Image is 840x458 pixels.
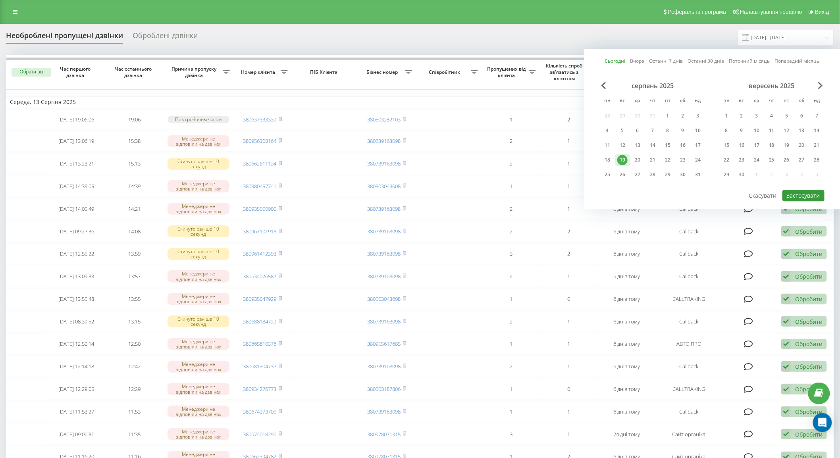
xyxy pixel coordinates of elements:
[486,66,529,78] span: Пропущених від клієнта
[617,169,628,180] div: 26
[767,125,777,136] div: 11
[775,58,820,65] a: Попередній місяць
[812,155,822,165] div: 28
[809,139,825,151] div: нд 21 вер 2025 р.
[105,198,163,219] td: 14:21
[482,243,540,264] td: 3
[736,111,747,121] div: 2
[645,154,660,166] div: чт 21 серп 2025 р.
[368,183,401,190] a: 380503043608
[540,221,598,242] td: 2
[617,155,628,165] div: 19
[736,155,747,165] div: 23
[598,311,656,332] td: 6 днів тому
[663,140,673,150] div: 15
[105,311,163,332] td: 13:15
[656,266,722,287] td: Callback
[243,205,277,212] a: 380935500900
[662,95,674,107] abbr: п’ятниця
[482,176,540,197] td: 1
[749,139,764,151] div: ср 17 вер 2025 р.
[168,158,230,170] div: Скинуто раніше 10 секунд
[615,125,630,137] div: вт 5 серп 2025 р.
[243,160,277,167] a: 380662611124
[767,140,777,150] div: 18
[243,408,277,415] a: 380674373705
[482,266,540,287] td: 4
[544,63,587,81] span: Кількість спроб зв'язатись з клієнтом
[749,125,764,137] div: ср 10 вер 2025 р.
[368,295,401,302] a: 380503043608
[602,155,613,165] div: 18
[600,139,615,151] div: пн 11 серп 2025 р.
[600,169,615,181] div: пн 25 серп 2025 р.
[243,183,277,190] a: 380980457741
[47,289,105,310] td: [DATE] 13:55:48
[660,110,675,122] div: пт 1 серп 2025 р.
[238,69,281,75] span: Номер клієнта
[734,139,749,151] div: вт 16 вер 2025 р.
[734,125,749,137] div: вт 9 вер 2025 р.
[764,139,779,151] div: чт 18 вер 2025 р.
[168,135,230,147] div: Менеджери не відповіли на дзвінок
[54,66,99,78] span: Час першого дзвінка
[751,125,762,136] div: 10
[795,431,823,438] div: Обробити
[660,139,675,151] div: пт 15 серп 2025 р.
[243,250,277,257] a: 380961412393
[47,243,105,264] td: [DATE] 12:55:22
[47,401,105,422] td: [DATE] 11:53:27
[812,111,822,121] div: 7
[47,334,105,355] td: [DATE] 12:50:14
[734,169,749,181] div: вт 30 вер 2025 р.
[736,125,747,136] div: 9
[105,221,163,242] td: 14:08
[632,155,643,165] div: 20
[660,154,675,166] div: пт 22 серп 2025 р.
[605,58,626,65] a: Сьогодні
[675,169,690,181] div: сб 30 серп 2025 р.
[243,228,277,235] a: 380967101913
[678,169,688,180] div: 30
[647,140,658,150] div: 14
[660,169,675,181] div: пт 29 серп 2025 р.
[540,289,598,310] td: 0
[736,95,748,107] abbr: вівторок
[540,401,598,422] td: 1
[721,95,732,107] abbr: понеділок
[734,110,749,122] div: вт 2 вер 2025 р.
[368,205,401,212] a: 380739163098
[678,140,688,150] div: 16
[482,153,540,174] td: 2
[105,176,163,197] td: 14:39
[47,356,105,377] td: [DATE] 12:14:18
[47,131,105,152] td: [DATE] 13:06:19
[767,111,777,121] div: 4
[688,58,724,65] a: Останні 30 днів
[105,379,163,400] td: 12:29
[809,154,825,166] div: нд 28 вер 2025 р.
[630,139,645,151] div: ср 13 серп 2025 р.
[540,153,598,174] td: 1
[168,293,230,305] div: Менеджери не відповіли на дзвінок
[598,379,656,400] td: 6 днів тому
[167,66,222,78] span: Причина пропуску дзвінка
[168,203,230,215] div: Менеджери не відповіли на дзвінок
[368,228,401,235] a: 380739163098
[812,125,822,136] div: 14
[764,154,779,166] div: чт 25 вер 2025 р.
[47,221,105,242] td: [DATE] 09:27:36
[602,125,613,136] div: 4
[105,131,163,152] td: 15:38
[782,125,792,136] div: 12
[540,176,598,197] td: 1
[105,110,163,129] td: 19:06
[598,266,656,287] td: 6 днів тому
[630,125,645,137] div: ср 6 серп 2025 р.
[47,110,105,129] td: [DATE] 19:06:06
[168,270,230,282] div: Менеджери не відповіли на дзвінок
[632,125,643,136] div: 6
[540,110,598,129] td: 2
[482,198,540,219] td: 2
[482,401,540,422] td: 1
